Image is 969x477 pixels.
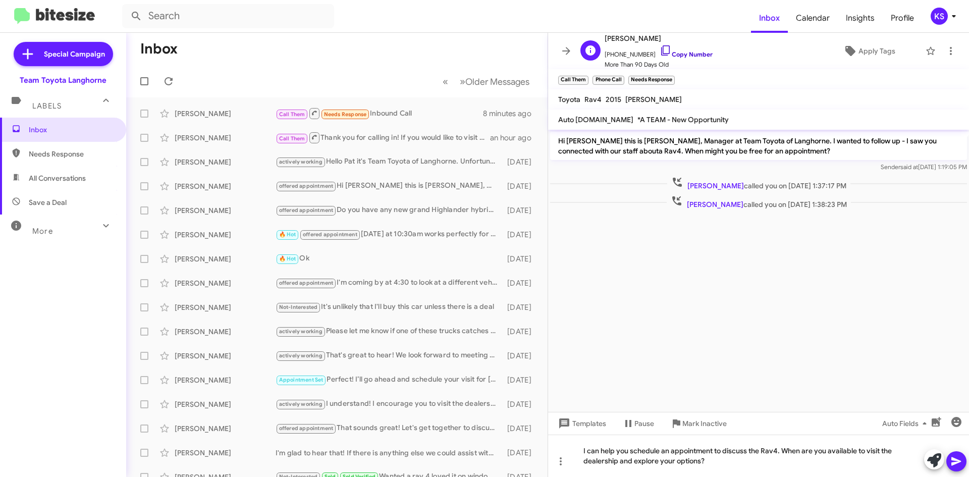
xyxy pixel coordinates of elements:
span: Call Them [279,135,305,142]
span: « [443,75,448,88]
div: [DATE] [502,157,540,167]
div: That sounds great! Let's get together to discuss your options for the red Highlander. When would ... [276,422,502,434]
div: [PERSON_NAME] [175,327,276,337]
span: Auto Fields [882,414,931,433]
div: [PERSON_NAME] [175,157,276,167]
nav: Page navigation example [437,71,535,92]
div: KS [931,8,948,25]
div: [DATE] [502,351,540,361]
div: [PERSON_NAME] [175,302,276,312]
span: actively working [279,401,322,407]
div: [PERSON_NAME] [175,423,276,434]
span: More [32,227,53,236]
span: Needs Response [324,111,367,118]
span: offered appointment [279,425,334,432]
div: 8 minutes ago [483,109,540,119]
div: [PERSON_NAME] [175,205,276,216]
a: Special Campaign [14,42,113,66]
span: said at [900,163,918,171]
span: *A TEAM - New Opportunity [637,115,729,124]
small: Phone Call [593,76,624,85]
div: [DATE] [502,254,540,264]
span: [PERSON_NAME] [605,32,713,44]
span: Labels [32,101,62,111]
div: Thank you for calling in! If you would like to visit with us, please call me at [PHONE_NUMBER] an... [276,131,490,144]
div: Do you have any new grand Highlander hybrids available? [276,204,502,216]
span: Needs Response [29,149,115,159]
div: [PERSON_NAME] [175,399,276,409]
div: Perfect! I’ll go ahead and schedule your visit for [DATE] between 12 and 2. We look forward to se... [276,374,502,386]
span: » [460,75,465,88]
div: Ok [276,253,502,264]
span: Mark Inactive [682,414,727,433]
div: That's great to hear! We look forward to meeting with you soon. [276,350,502,361]
span: called you on [DATE] 1:37:17 PM [667,176,850,191]
span: Not-Interested [279,304,318,310]
div: [PERSON_NAME] [175,109,276,119]
div: [DATE] [502,375,540,385]
button: Templates [548,414,614,433]
span: offered appointment [279,280,334,286]
span: Toyota [558,95,580,104]
div: Hello Pat it's Team Toyota of Langhorne. Unfortunately we are not able to accept the offer of $28... [276,156,502,168]
div: [DATE] [502,205,540,216]
div: I'm coming by at 4:30 to look at a different vehicle. [276,277,502,289]
span: offered appointment [303,231,357,238]
span: Inbox [29,125,115,135]
div: I can help you schedule an appointment to discuss the Rav4. When are you available to visit the d... [548,435,969,477]
div: [DATE] [502,278,540,288]
button: Next [454,71,535,92]
div: Team Toyota Langhorne [20,75,106,85]
span: Older Messages [465,76,529,87]
div: [PERSON_NAME] [175,351,276,361]
div: [DATE] at 10:30am works perfectly for the evaluation! We are located in the sales building. [STRE... [276,229,502,240]
div: [PERSON_NAME] [175,278,276,288]
span: actively working [279,328,322,335]
span: called you on [DATE] 1:38:23 PM [667,195,851,209]
span: Inbox [751,4,788,33]
div: It's unlikely that I'll buy this car unless there is a deal [276,301,502,313]
span: Auto [DOMAIN_NAME] [558,115,633,124]
div: [DATE] [502,230,540,240]
button: Previous [437,71,454,92]
button: Apply Tags [817,42,921,60]
button: Auto Fields [874,414,939,433]
div: [PERSON_NAME] [175,254,276,264]
div: I understand! I encourage you to visit the dealership to explore any available options that suit ... [276,398,502,410]
span: [PHONE_NUMBER] [605,44,713,60]
a: Profile [883,4,922,33]
div: [PERSON_NAME] [175,448,276,458]
small: Needs Response [628,76,675,85]
div: [DATE] [502,327,540,337]
a: Calendar [788,4,838,33]
div: [DATE] [502,448,540,458]
button: Mark Inactive [662,414,735,433]
span: 2015 [606,95,621,104]
div: [PERSON_NAME] [175,133,276,143]
small: Call Them [558,76,588,85]
div: Hi [PERSON_NAME] this is [PERSON_NAME], Manager at Team Toyota of Langhorne. I just wanted to che... [276,180,502,192]
p: Hi [PERSON_NAME] this is [PERSON_NAME], Manager at Team Toyota of Langhorne. I wanted to follow u... [550,132,967,160]
div: [PERSON_NAME] [175,230,276,240]
span: actively working [279,352,322,359]
span: Apply Tags [858,42,895,60]
span: [PERSON_NAME] [687,181,744,190]
span: actively working [279,158,322,165]
span: Rav4 [584,95,602,104]
span: [PERSON_NAME] [625,95,682,104]
span: 🔥 Hot [279,255,296,262]
span: Appointment Set [279,377,324,383]
span: [PERSON_NAME] [687,200,743,209]
span: More Than 90 Days Old [605,60,713,70]
div: Please let me know if one of these trucks catches your eye. They are going through service now an... [276,326,502,337]
span: Sender [DATE] 1:19:05 PM [881,163,967,171]
span: Pause [634,414,654,433]
span: offered appointment [279,207,334,214]
span: offered appointment [279,183,334,189]
span: 🔥 Hot [279,231,296,238]
span: All Conversations [29,173,86,183]
div: [PERSON_NAME] [175,375,276,385]
a: Insights [838,4,883,33]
